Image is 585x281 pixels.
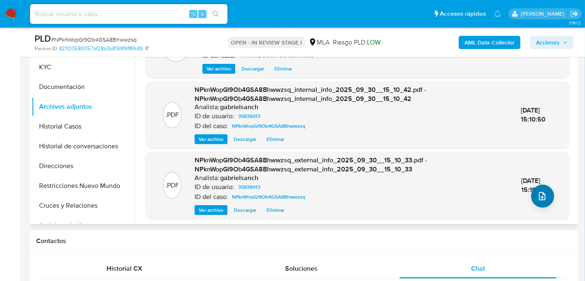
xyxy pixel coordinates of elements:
[238,111,260,121] span: 35836013
[237,64,268,74] button: Descargar
[51,35,137,44] span: # NPknWopGI9Ob4GSA8Bhwwzsq
[232,192,305,202] span: NPknWopGI9Ob4GSA8Bhwwzsq
[521,10,567,18] p: gabriela.sanchez@mercadolibre.com
[32,136,135,156] button: Historial de conversaciones
[35,32,51,45] b: PLD
[195,183,234,191] p: ID de usuario:
[32,196,135,215] button: Cruces y Relaciones
[32,215,135,235] button: Anticipos de dinero
[32,156,135,176] button: Direcciones
[570,9,579,18] a: Salir
[367,37,381,47] span: LOW
[229,121,309,131] a: NPknWopGI9Ob4GSA8Bhwwzsq
[569,19,581,26] span: 3.161.2
[220,174,258,182] h6: gabrielsanch
[107,264,142,273] span: Historial CX
[262,205,288,215] button: Eliminar
[464,36,515,49] b: AML Data Collector
[309,38,330,47] div: MLA
[274,65,292,73] span: Eliminar
[195,112,234,120] p: ID de usuario:
[536,36,559,49] span: Acciones
[521,176,546,194] span: [DATE] 15:10:42
[32,117,135,136] button: Historial Casos
[235,182,264,192] a: 35836013
[267,206,284,214] span: Eliminar
[195,122,228,130] p: ID del caso:
[195,193,228,201] p: ID del caso:
[241,65,264,73] span: Descargar
[234,135,256,143] span: Descargar
[59,45,149,52] a: 821f20580057bf28b3b8198f9ff894fb
[195,103,219,111] p: Analista:
[32,77,135,97] button: Documentación
[30,9,228,19] input: Buscar usuario o caso...
[195,155,427,174] span: NPknWopGI9Ob4GSA8Bhwwzsq_external_info_2025_09_30__15_10_33.pdf - NPknWopGI9Ob4GSA8Bhwwzsq_extern...
[230,205,260,215] button: Descargar
[262,134,288,144] button: Eliminar
[165,110,179,119] p: .PDF
[234,206,256,214] span: Descargar
[530,36,573,49] button: Acciones
[232,121,305,131] span: NPknWopGI9Ob4GSA8Bhwwzsq
[201,10,204,18] span: s
[459,36,520,49] button: AML Data Collector
[165,181,179,190] p: .PDF
[202,64,235,74] button: Ver archivo
[229,192,309,202] a: NPknWopGI9Ob4GSA8Bhwwzsq
[285,264,318,273] span: Soluciones
[199,206,223,214] span: Ver archivo
[494,10,501,17] a: Notificaciones
[235,111,264,121] a: 35836013
[471,264,485,273] span: Chat
[440,9,486,18] span: Accesos rápidos
[238,182,260,192] span: 35836013
[228,37,305,48] p: OPEN - IN REVIEW STAGE I
[220,103,258,111] h6: gabrielsanch
[195,134,228,144] button: Ver archivo
[195,85,426,103] span: NPknWopGI9Ob4GSA8Bhwwzsq_internal_info_2025_09_30__15_10_42.pdf - NPknWopGI9Ob4GSA8Bhwwzsq_intern...
[521,105,546,124] span: [DATE] 15:10:50
[195,174,219,182] p: Analista:
[207,65,231,73] span: Ver archivo
[333,38,381,47] span: Riesgo PLD:
[32,176,135,196] button: Restricciones Nuevo Mundo
[190,10,196,18] span: ⌥
[32,57,135,77] button: KYC
[35,45,57,52] b: Person ID
[36,237,572,245] h1: Contactos
[202,52,236,60] p: ID del caso:
[270,64,296,74] button: Eliminar
[531,185,554,208] button: upload-file
[230,134,260,144] button: Descargar
[267,135,284,143] span: Eliminar
[32,97,135,117] button: Archivos adjuntos
[207,8,224,20] button: search-icon
[195,205,228,215] button: Ver archivo
[199,135,223,143] span: Ver archivo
